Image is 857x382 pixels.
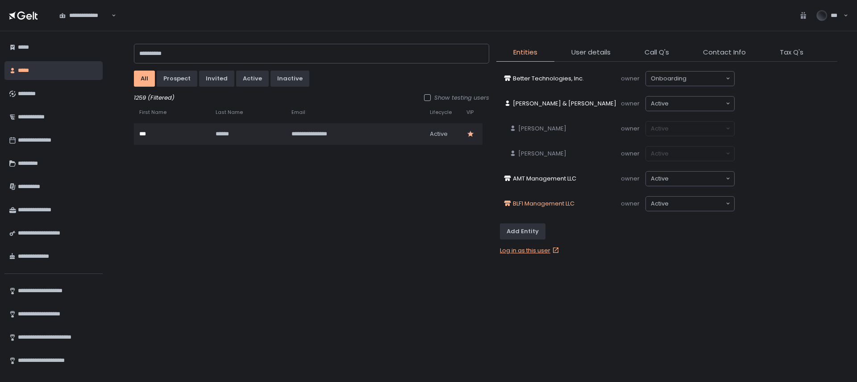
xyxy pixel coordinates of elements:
[621,99,640,108] span: owner
[518,125,566,133] span: [PERSON_NAME]
[621,199,640,208] span: owner
[243,75,262,83] div: active
[669,199,725,208] input: Search for option
[651,100,669,108] span: active
[277,75,303,83] div: inactive
[506,121,570,136] a: [PERSON_NAME]
[513,100,616,108] span: [PERSON_NAME] & [PERSON_NAME]
[780,47,803,58] span: Tax Q's
[651,200,669,208] span: active
[646,197,734,211] div: Search for option
[513,47,537,58] span: Entities
[513,175,576,183] span: AMT Management LLC
[645,47,669,58] span: Call Q's
[157,71,197,87] button: prospect
[621,74,640,83] span: owner
[141,75,148,83] div: All
[430,109,452,116] span: Lifecycle
[466,109,474,116] span: VIP
[513,200,574,208] span: BLF1 Management LLC
[571,47,611,58] span: User details
[621,124,640,133] span: owner
[518,150,566,158] span: [PERSON_NAME]
[54,6,116,25] div: Search for option
[646,71,734,86] div: Search for option
[507,227,539,235] div: Add Entity
[621,174,640,183] span: owner
[621,149,640,158] span: owner
[669,99,725,108] input: Search for option
[430,130,448,138] span: active
[646,97,734,111] div: Search for option
[216,109,243,116] span: Last Name
[139,109,166,116] span: First Name
[651,75,686,83] span: onboarding
[236,71,269,87] button: active
[703,47,746,58] span: Contact Info
[500,171,580,186] a: AMT Management LLC
[686,74,725,83] input: Search for option
[506,146,570,161] a: [PERSON_NAME]
[651,175,669,183] span: active
[669,174,725,183] input: Search for option
[291,109,305,116] span: Email
[270,71,309,87] button: inactive
[500,196,578,211] a: BLF1 Management LLC
[110,11,111,20] input: Search for option
[500,71,587,86] a: Better Technologies, Inc.
[500,96,620,111] a: [PERSON_NAME] & [PERSON_NAME]
[500,223,545,239] button: Add Entity
[500,247,561,255] a: Log in as this user
[134,94,489,102] div: 1259 (Filtered)
[206,75,228,83] div: invited
[646,172,734,186] div: Search for option
[199,71,234,87] button: invited
[134,71,155,87] button: All
[163,75,191,83] div: prospect
[513,75,584,83] span: Better Technologies, Inc.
